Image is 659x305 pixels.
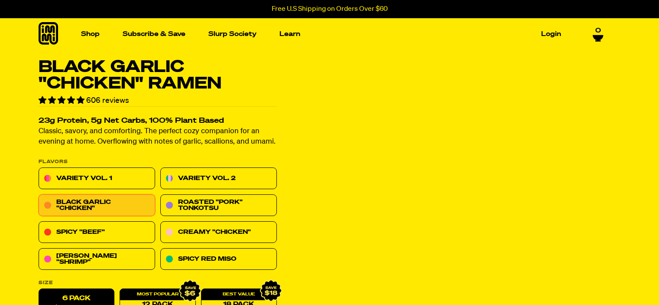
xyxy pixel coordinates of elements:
p: Free U.S Shipping on Orders Over $60 [272,5,388,13]
span: 0 [595,27,601,35]
a: Learn [276,27,304,41]
a: 0 [593,27,604,42]
h2: 23g Protein, 5g Net Carbs, 100% Plant Based [39,118,277,125]
a: Variety Vol. 1 [39,168,155,190]
a: Login [538,27,565,41]
a: [PERSON_NAME] "Shrimp" [39,249,155,270]
a: Slurp Society [205,27,260,41]
span: 4.76 stars [39,97,86,105]
span: 606 reviews [86,97,129,105]
h1: Black Garlic "Chicken" Ramen [39,59,277,92]
a: Creamy "Chicken" [160,222,277,243]
a: Shop [78,27,103,41]
a: Black Garlic "Chicken" [39,195,155,216]
nav: Main navigation [78,18,565,50]
p: Flavors [39,160,277,164]
label: Size [39,281,277,285]
p: Classic, savory, and comforting. The perfect cozy companion for an evening at home. Overflowing w... [39,127,277,148]
a: Variety Vol. 2 [160,168,277,190]
a: Subscribe & Save [119,27,189,41]
a: Spicy "Beef" [39,222,155,243]
a: Roasted "Pork" Tonkotsu [160,195,277,216]
a: Spicy Red Miso [160,249,277,270]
